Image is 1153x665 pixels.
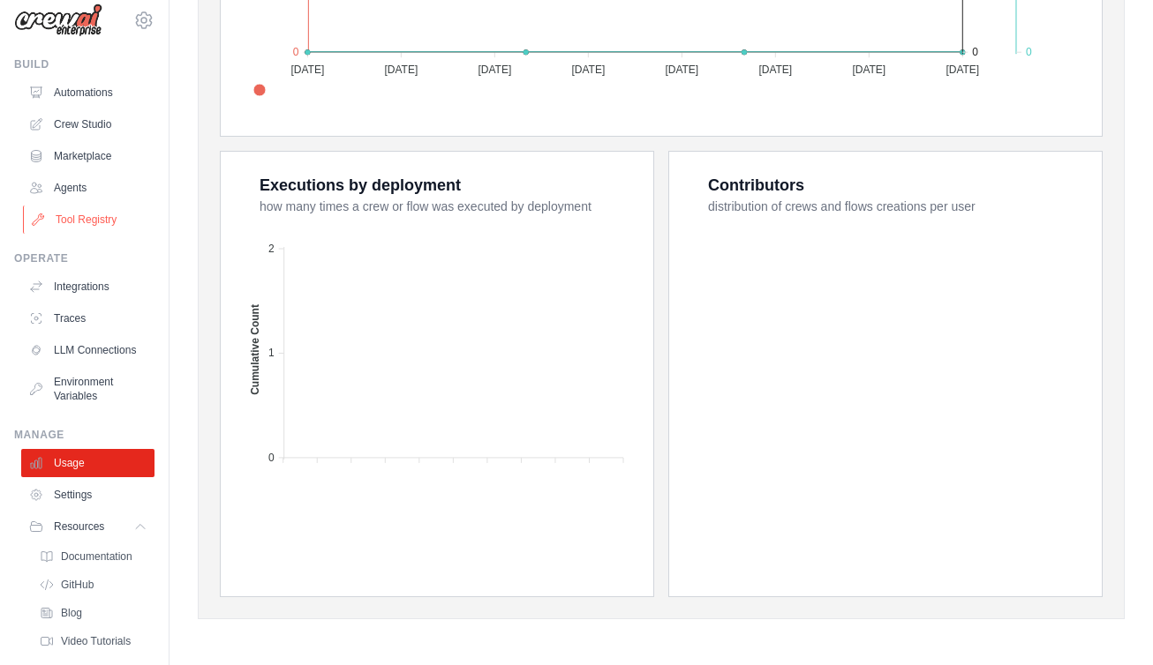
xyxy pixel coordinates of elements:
[21,78,154,107] a: Automations
[260,198,632,215] dt: how many times a crew or flow was executed by deployment
[21,110,154,138] a: Crew Studio
[21,304,154,332] a: Traces
[946,64,979,76] tspan: [DATE]
[21,481,154,509] a: Settings
[708,198,1081,215] dt: distribution of crews and flows creations per user
[249,304,261,395] text: Cumulative Count
[268,452,275,464] tspan: 0
[61,549,132,564] span: Documentation
[290,64,324,76] tspan: [DATE]
[293,46,299,58] tspan: 0
[1026,46,1032,58] tspan: 0
[21,174,154,202] a: Agents
[665,64,698,76] tspan: [DATE]
[384,64,418,76] tspan: [DATE]
[61,578,94,592] span: GitHub
[758,64,792,76] tspan: [DATE]
[21,512,154,541] button: Resources
[14,4,102,37] img: Logo
[14,57,154,71] div: Build
[972,46,978,58] tspan: 0
[23,205,156,234] a: Tool Registry
[61,606,82,620] span: Blog
[21,336,154,364] a: LLM Connections
[268,243,275,255] tspan: 2
[478,64,511,76] tspan: [DATE]
[268,347,275,359] tspan: 1
[14,251,154,265] div: Operate
[14,428,154,442] div: Manage
[61,634,131,648] span: Video Tutorials
[32,601,154,625] a: Blog
[54,519,104,534] span: Resources
[32,544,154,569] a: Documentation
[21,273,154,301] a: Integrations
[21,449,154,477] a: Usage
[32,629,154,654] a: Video Tutorials
[571,64,605,76] tspan: [DATE]
[852,64,885,76] tspan: [DATE]
[21,368,154,410] a: Environment Variables
[708,173,804,198] div: Contributors
[21,142,154,170] a: Marketplace
[32,572,154,597] a: GitHub
[260,173,461,198] div: Executions by deployment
